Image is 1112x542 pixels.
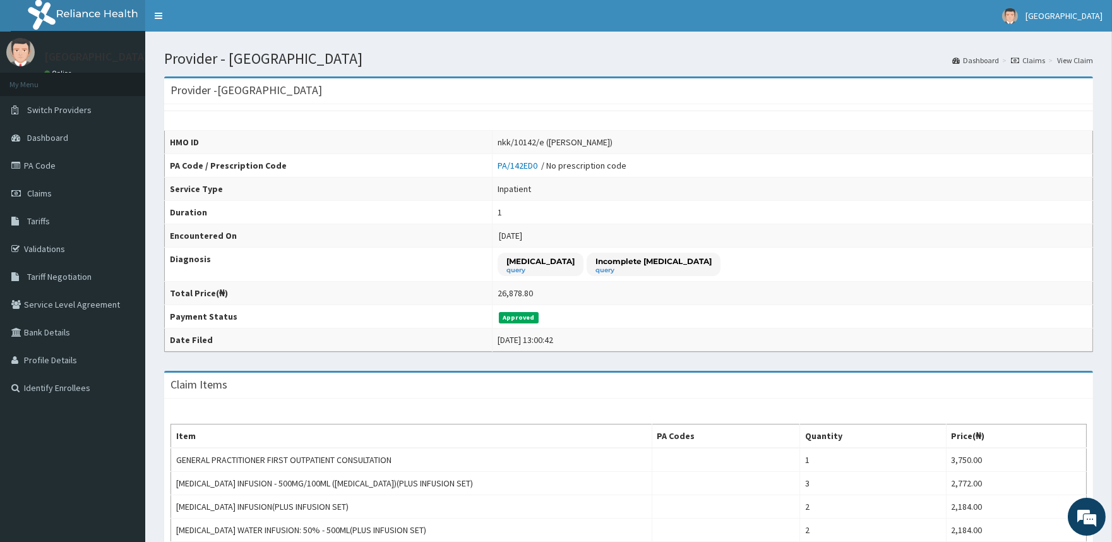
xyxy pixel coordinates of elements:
[946,448,1086,472] td: 3,750.00
[171,425,652,449] th: Item
[1011,55,1045,66] a: Claims
[27,215,50,227] span: Tariffs
[595,267,712,274] small: query
[946,519,1086,542] td: 2,184.00
[171,472,652,495] td: [MEDICAL_DATA] INFUSION - 500MG/100ML ([MEDICAL_DATA])(PLUS INFUSION SET)
[800,425,947,449] th: Quantity
[800,495,947,519] td: 2
[800,448,947,472] td: 1
[800,472,947,495] td: 3
[165,131,493,154] th: HMO ID
[499,230,522,241] span: [DATE]
[27,132,68,143] span: Dashboard
[170,85,322,96] h3: Provider - [GEOGRAPHIC_DATA]
[498,160,541,171] a: PA/142ED0
[171,519,652,542] td: [MEDICAL_DATA] WATER INFUSION: 50% - 500ML(PLUS INFUSION SET)
[652,425,800,449] th: PA Codes
[164,51,1093,67] h1: Provider - [GEOGRAPHIC_DATA]
[498,287,533,299] div: 26,878.80
[1025,10,1103,21] span: [GEOGRAPHIC_DATA]
[498,206,502,219] div: 1
[170,379,227,390] h3: Claim Items
[499,312,539,323] span: Approved
[6,38,35,66] img: User Image
[165,224,493,248] th: Encountered On
[952,55,999,66] a: Dashboard
[165,248,493,282] th: Diagnosis
[27,188,52,199] span: Claims
[498,136,613,148] div: nkk/10142/e ([PERSON_NAME])
[165,154,493,178] th: PA Code / Prescription Code
[595,256,712,267] p: Incomplete [MEDICAL_DATA]
[506,256,575,267] p: [MEDICAL_DATA]
[171,495,652,519] td: [MEDICAL_DATA] INFUSION(PLUS INFUSION SET)
[1057,55,1093,66] a: View Claim
[171,448,652,472] td: GENERAL PRACTITIONER FIRST OUTPATIENT CONSULTATION
[165,282,493,305] th: Total Price(₦)
[498,183,531,195] div: Inpatient
[946,425,1086,449] th: Price(₦)
[946,472,1086,495] td: 2,772.00
[27,271,92,282] span: Tariff Negotiation
[165,305,493,328] th: Payment Status
[44,69,75,78] a: Online
[165,201,493,224] th: Duration
[27,104,92,116] span: Switch Providers
[165,178,493,201] th: Service Type
[498,159,626,172] div: / No prescription code
[498,334,553,346] div: [DATE] 13:00:42
[946,495,1086,519] td: 2,184.00
[800,519,947,542] td: 2
[44,51,148,63] p: [GEOGRAPHIC_DATA]
[1002,8,1018,24] img: User Image
[165,328,493,352] th: Date Filed
[506,267,575,274] small: query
